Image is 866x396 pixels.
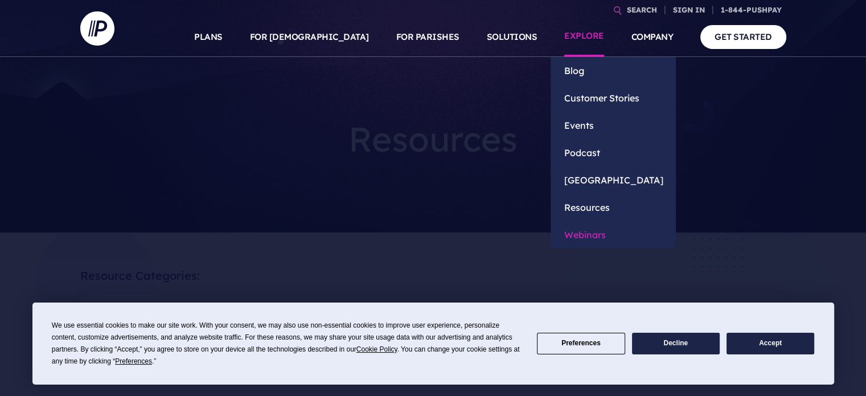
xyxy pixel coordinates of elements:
[52,320,523,368] div: We use essential cookies to make our site work. With your consent, we may also use non-essential ...
[396,17,459,57] a: FOR PARISHES
[727,333,814,355] button: Accept
[551,112,676,139] a: Events
[551,221,676,248] a: Webinars
[250,17,369,57] a: FOR [DEMOGRAPHIC_DATA]
[115,357,152,365] span: Preferences
[32,303,834,385] div: Cookie Consent Prompt
[551,84,676,112] a: Customer Stories
[551,139,676,166] a: Podcast
[631,17,674,57] a: COMPANY
[487,17,537,57] a: SOLUTIONS
[551,57,676,84] a: Blog
[564,17,604,57] a: EXPLORE
[551,166,676,194] a: [GEOGRAPHIC_DATA]
[632,333,720,355] button: Decline
[551,194,676,221] a: Resources
[356,345,397,353] span: Cookie Policy
[700,25,786,48] a: GET STARTED
[537,333,625,355] button: Preferences
[194,17,223,57] a: PLANS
